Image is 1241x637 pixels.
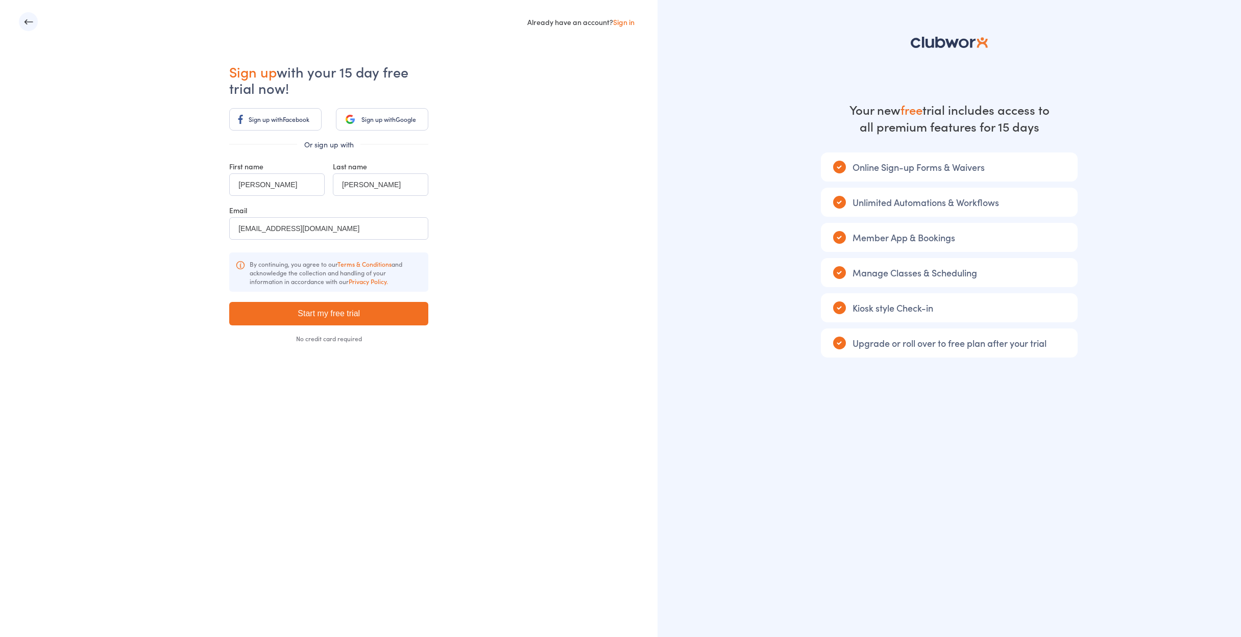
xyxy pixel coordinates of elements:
[847,101,1052,135] div: Your new trial includes access to all premium features for 15 days
[229,139,428,149] div: Or sign up with
[229,173,325,196] input: First name
[229,336,428,342] div: No credit card required
[613,17,635,27] a: Sign in
[229,62,277,81] span: Sign up
[229,252,428,292] div: By continuing, you agree to our and acknowledge the collection and handling of your information i...
[336,108,428,131] a: Sign up withGoogle
[821,258,1078,287] div: Manage Classes & Scheduling
[821,152,1078,182] div: Online Sign-up Forms & Waivers
[911,37,988,48] img: logo-81c5d2ba81851df8b7b8b3f485ec5aa862684ab1dc4821eed5b71d8415c3dc76.svg
[821,223,1078,252] div: Member App & Bookings
[229,108,322,131] a: Sign up withFacebook
[349,277,388,286] a: Privacy Policy.
[361,115,396,123] span: Sign up with
[337,260,392,268] a: Terms & Conditions
[229,302,428,325] input: Start my free trial
[249,115,283,123] span: Sign up with
[901,101,922,118] strong: free
[527,17,635,27] div: Already have an account?
[333,173,428,196] input: Last name
[229,161,325,171] div: First name
[821,188,1078,217] div: Unlimited Automations & Workflows
[821,293,1078,322] div: Kiosk style Check-in
[229,63,428,96] h1: with your 15 day free trial now!
[333,161,428,171] div: Last name
[821,328,1078,358] div: Upgrade or roll over to free plan after your trial
[229,205,428,215] div: Email
[229,217,428,240] input: Your business email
